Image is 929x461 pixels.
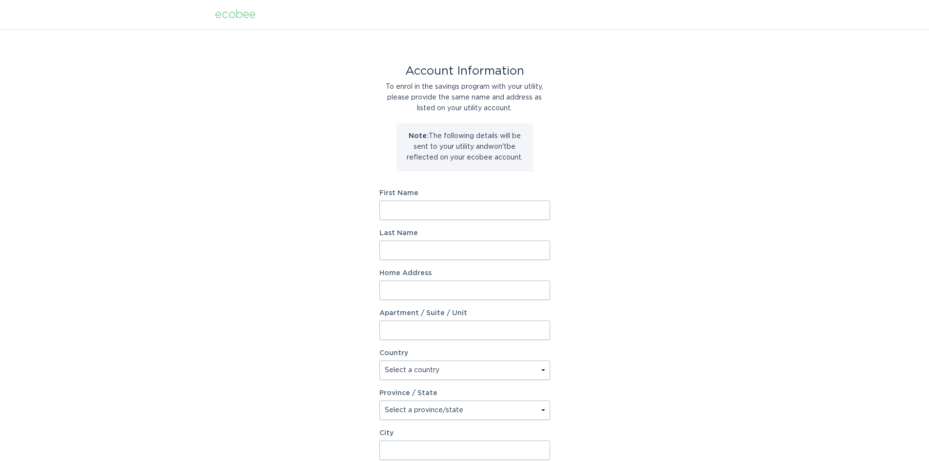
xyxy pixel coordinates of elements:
[379,270,550,277] label: Home Address
[404,131,526,163] p: The following details will be sent to your utility and won't be reflected on your ecobee account.
[379,81,550,114] div: To enrol in the savings program with your utility, please provide the same name and address as li...
[379,310,550,317] label: Apartment / Suite / Unit
[379,190,550,197] label: First Name
[379,66,550,77] div: Account Information
[379,230,550,237] label: Last Name
[215,9,256,20] div: ecobee
[409,133,429,140] strong: Note:
[379,350,408,357] label: Country
[379,430,550,437] label: City
[379,390,437,397] label: Province / State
